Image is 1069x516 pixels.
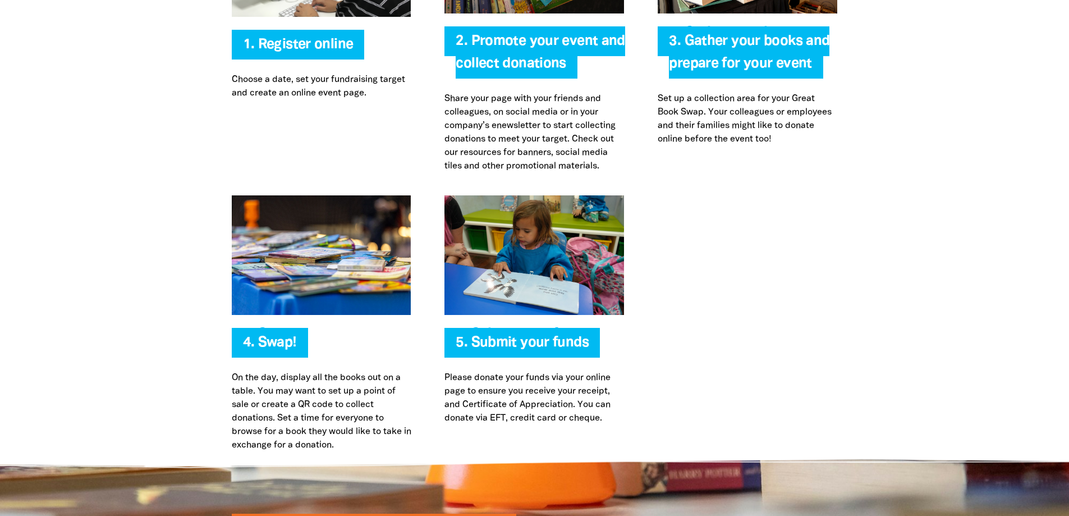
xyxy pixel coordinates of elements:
[456,336,589,358] span: 5. Submit your funds
[456,35,625,79] span: 2. Promote your event and collect donations
[232,73,411,100] p: Choose a date, set your fundraising target and create an online event page.
[444,92,624,173] p: Share your page with your friends and colleagues, on social media or in your company’s enewslette...
[444,371,624,425] p: Please donate your funds via your online page to ensure you receive your receipt, and Certificate...
[669,35,829,79] span: 3. Gather your books and prepare for your event
[243,336,297,358] span: 4. Swap!
[232,195,411,315] img: Swap!
[243,38,354,51] a: 1. Register online
[232,371,411,452] p: On the day, display all the books out on a table. You may want to set up a point of sale or creat...
[444,195,624,315] img: Submit your funds
[658,92,837,146] p: Set up a collection area for your Great Book Swap. Your colleagues or employees and their familie...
